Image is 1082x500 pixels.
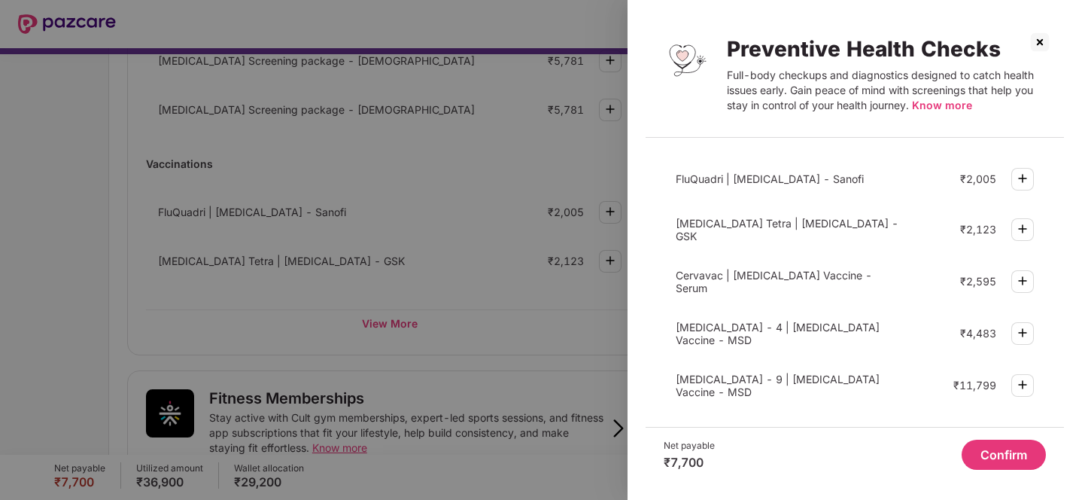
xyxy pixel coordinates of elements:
span: [MEDICAL_DATA] - 4 | [MEDICAL_DATA] Vaccine - MSD [676,321,880,346]
div: ₹7,700 [664,455,715,470]
img: Preventive Health Checks [664,36,712,84]
img: svg+xml;base64,PHN2ZyBpZD0iUGx1cy0zMngzMiIgeG1sbnM9Imh0dHA6Ly93d3cudzMub3JnLzIwMDAvc3ZnIiB3aWR0aD... [1014,272,1032,290]
div: ₹4,483 [960,327,996,340]
div: ₹2,595 [960,275,996,288]
div: Preventive Health Checks [727,36,1046,62]
div: ₹2,005 [960,172,996,185]
img: svg+xml;base64,PHN2ZyBpZD0iQ3Jvc3MtMzJ4MzIiIHhtbG5zPSJodHRwOi8vd3d3LnczLm9yZy8yMDAwL3N2ZyIgd2lkdG... [1028,30,1052,54]
div: Full-body checkups and diagnostics designed to catch health issues early. Gain peace of mind with... [727,68,1046,113]
div: ₹11,799 [953,379,996,392]
div: Net payable [664,440,715,452]
button: Confirm [962,440,1046,470]
div: ₹2,123 [960,223,996,236]
img: svg+xml;base64,PHN2ZyBpZD0iUGx1cy0zMngzMiIgeG1sbnM9Imh0dHA6Ly93d3cudzMub3JnLzIwMDAvc3ZnIiB3aWR0aD... [1014,220,1032,238]
img: svg+xml;base64,PHN2ZyBpZD0iUGx1cy0zMngzMiIgeG1sbnM9Imh0dHA6Ly93d3cudzMub3JnLzIwMDAvc3ZnIiB3aWR0aD... [1014,324,1032,342]
span: Cervavac | [MEDICAL_DATA] Vaccine - Serum [676,269,872,294]
span: [MEDICAL_DATA] Tetra | [MEDICAL_DATA] - GSK [676,217,898,242]
img: svg+xml;base64,PHN2ZyBpZD0iUGx1cy0zMngzMiIgeG1sbnM9Imh0dHA6Ly93d3cudzMub3JnLzIwMDAvc3ZnIiB3aWR0aD... [1014,376,1032,394]
span: Know more [912,99,972,111]
span: [MEDICAL_DATA] - 9 | [MEDICAL_DATA] Vaccine - MSD [676,373,880,398]
img: svg+xml;base64,PHN2ZyBpZD0iUGx1cy0zMngzMiIgeG1sbnM9Imh0dHA6Ly93d3cudzMub3JnLzIwMDAvc3ZnIiB3aWR0aD... [1014,169,1032,187]
span: FluQuadri | [MEDICAL_DATA] - Sanofi [676,172,864,185]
